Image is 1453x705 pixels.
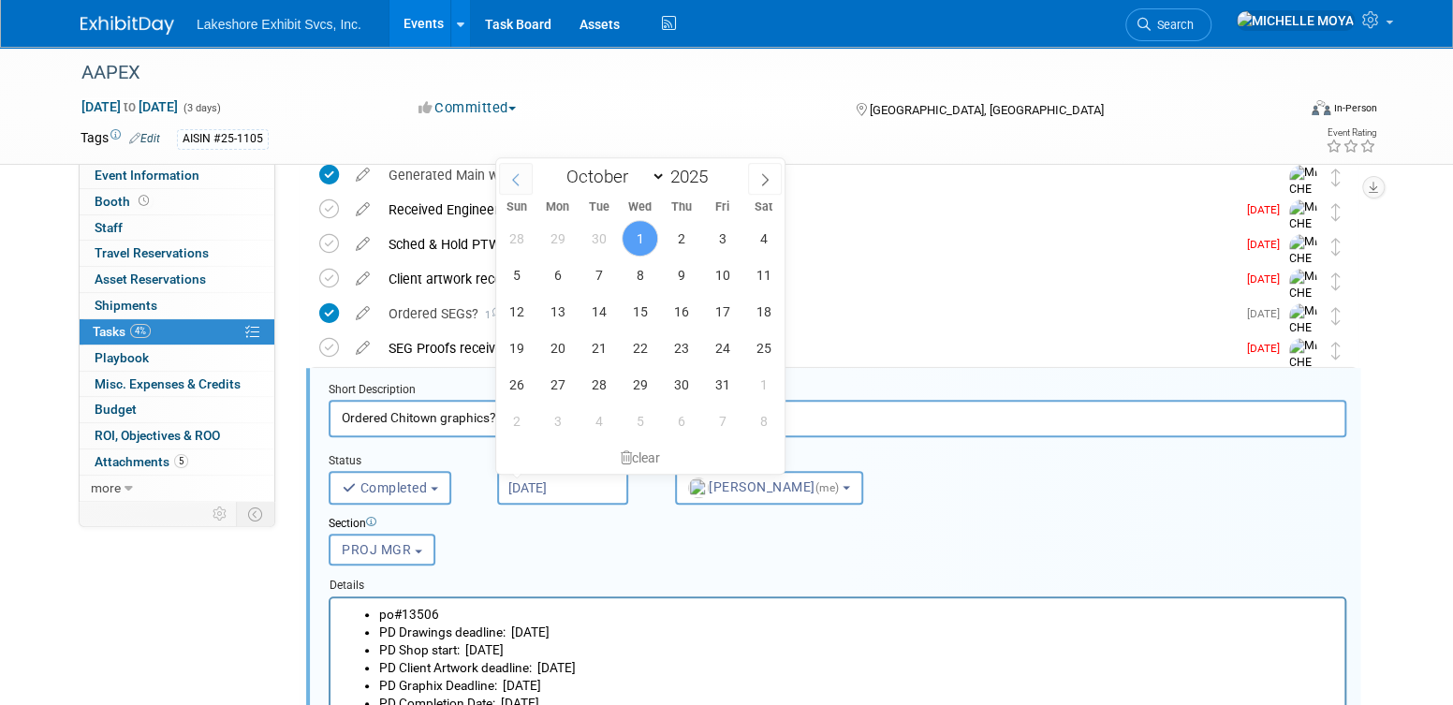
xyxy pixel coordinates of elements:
[579,201,620,213] span: Tue
[558,165,666,188] select: Month
[478,309,503,321] span: 1
[379,298,1236,330] div: Ordered SEGs?
[745,293,782,330] span: October 18, 2025
[663,293,699,330] span: October 16, 2025
[539,220,576,257] span: September 29, 2025
[329,382,1346,400] div: Short Description
[379,263,1236,295] div: Client artwork received & VETTED from design?
[93,324,151,339] span: Tasks
[663,330,699,366] span: October 23, 2025
[342,542,411,557] span: PROJ MGR
[342,480,427,495] span: Completed
[537,201,579,213] span: Mon
[95,298,157,313] span: Shipments
[622,257,658,293] span: October 8, 2025
[80,319,274,345] a: Tasks4%
[49,114,1004,132] li: PD Shipdate: [DATE]
[1333,101,1377,115] div: In-Person
[580,293,617,330] span: October 14, 2025
[580,257,617,293] span: October 7, 2025
[346,167,379,184] a: edit
[666,166,722,187] input: Year
[346,305,379,322] a: edit
[329,471,451,505] button: Completed
[539,293,576,330] span: October 13, 2025
[1247,342,1289,355] span: [DATE]
[1331,203,1341,221] i: Move task
[1331,238,1341,256] i: Move task
[80,293,274,318] a: Shipments
[815,481,840,494] span: (me)
[580,220,617,257] span: September 30, 2025
[1247,203,1289,216] span: [DATE]
[1331,169,1341,186] i: Move task
[1331,342,1341,360] i: Move task
[80,163,274,188] a: Event Information
[704,257,741,293] span: October 10, 2025
[49,133,1004,151] li: Advanced warehouse deadline: [DATE]
[204,502,237,526] td: Personalize Event Tab Strip
[412,98,523,118] button: Committed
[675,453,908,471] div: Assigned to
[1289,269,1317,351] img: MICHELLE MOYA
[745,220,782,257] span: October 4, 2025
[95,245,209,260] span: Travel Reservations
[497,471,628,505] input: Due Date
[75,56,1267,90] div: AAPEX
[745,403,782,439] span: November 8, 2025
[80,449,274,475] a: Attachments5
[121,99,139,114] span: to
[675,471,863,505] button: [PERSON_NAME](me)
[80,267,274,292] a: Asset Reservations
[379,332,1236,364] div: SEG Proofs received & Approved?
[704,366,741,403] span: October 31, 2025
[620,201,661,213] span: Wed
[688,479,843,494] span: [PERSON_NAME]
[622,330,658,366] span: October 22, 2025
[329,453,469,471] div: Status
[1289,234,1317,316] img: MICHELLE MOYA
[81,128,160,150] td: Tags
[1326,128,1376,138] div: Event Rating
[95,428,220,443] span: ROI, Objectives & ROO
[1289,303,1317,386] img: MICHELLE MOYA
[80,476,274,501] a: more
[95,220,123,235] span: Staff
[10,7,1005,169] body: Rich Text Area. Press ALT-0 for help.
[498,220,535,257] span: September 28, 2025
[174,454,188,468] span: 5
[1236,10,1355,31] img: MICHELLE MOYA
[1289,338,1317,420] img: MICHELLE MOYA
[745,257,782,293] span: October 11, 2025
[237,502,275,526] td: Toggle Event Tabs
[80,189,274,214] a: Booth
[1331,307,1341,325] i: Move task
[1247,238,1289,251] span: [DATE]
[663,220,699,257] span: October 2, 2025
[329,534,435,565] button: PROJ MGR
[663,403,699,439] span: November 6, 2025
[743,201,785,213] span: Sat
[95,402,137,417] span: Budget
[379,159,1252,191] div: Generated Main workorder?
[704,220,741,257] span: October 3, 2025
[95,168,199,183] span: Event Information
[329,516,1259,534] div: Section
[496,201,537,213] span: Sun
[49,96,1004,114] li: PD Completion Date: [DATE]
[49,25,1004,43] li: PD Drawings deadline: [DATE]
[869,103,1103,117] span: [GEOGRAPHIC_DATA], [GEOGRAPHIC_DATA]
[580,366,617,403] span: October 28, 2025
[1125,8,1211,41] a: Search
[95,272,206,286] span: Asset Reservations
[95,376,241,391] span: Misc. Expenses & Credits
[580,330,617,366] span: October 21, 2025
[663,257,699,293] span: October 9, 2025
[182,102,221,114] span: (3 days)
[80,397,274,422] a: Budget
[663,366,699,403] span: October 30, 2025
[81,16,174,35] img: ExhibitDay
[197,17,361,32] span: Lakeshore Exhibit Svcs, Inc.
[80,423,274,448] a: ROI, Objectives & ROO
[379,228,1236,260] div: Sched & Hold PTW mtg?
